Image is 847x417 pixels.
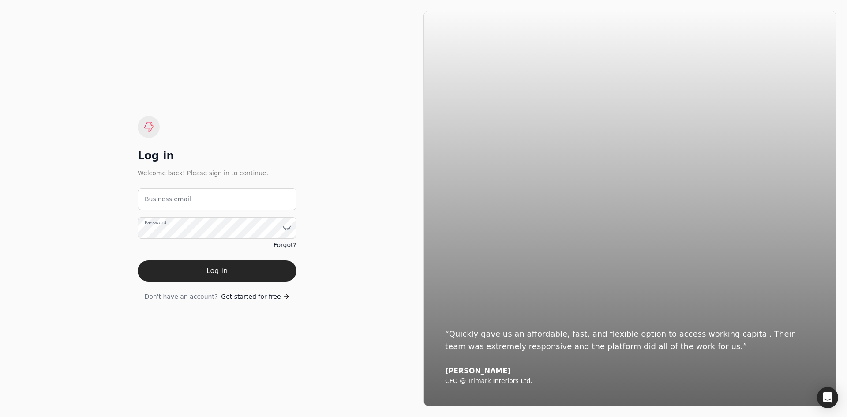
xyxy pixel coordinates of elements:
[138,168,296,178] div: Welcome back! Please sign in to continue.
[145,195,191,204] label: Business email
[138,260,296,282] button: Log in
[445,328,815,353] div: “Quickly gave us an affordable, fast, and flexible option to access working capital. Their team w...
[138,149,296,163] div: Log in
[145,219,166,226] label: Password
[221,292,281,301] span: Get started for free
[221,292,289,301] a: Get started for free
[144,292,217,301] span: Don't have an account?
[445,367,815,376] div: [PERSON_NAME]
[274,240,296,250] a: Forgot?
[817,387,838,408] div: Open Intercom Messenger
[445,377,815,385] div: CFO @ Trimark Interiors Ltd.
